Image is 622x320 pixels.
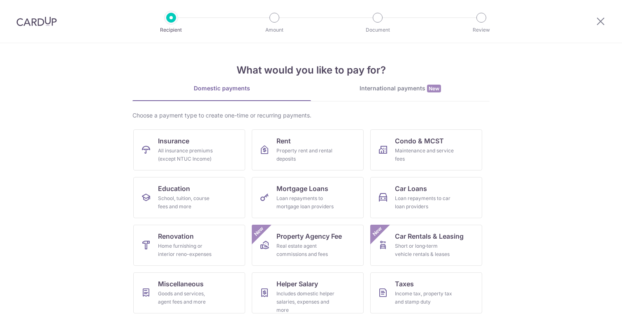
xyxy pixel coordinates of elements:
[276,231,342,241] span: Property Agency Fee
[395,242,454,258] div: Short or long‑term vehicle rentals & leases
[158,231,194,241] span: Renovation
[252,272,364,313] a: Helper SalaryIncludes domestic helper salaries, expenses and more
[158,290,217,306] div: Goods and services, agent fees and more
[276,147,336,163] div: Property rent and rental deposits
[427,85,441,92] span: New
[569,295,614,316] iframe: Opens a widget where you can find more information
[370,129,482,170] a: Condo & MCSTMaintenance and service fees
[158,147,217,163] div: All insurance premiums (except NTUC Income)
[252,177,364,218] a: Mortgage LoansLoan repayments to mortgage loan providers
[276,290,336,314] div: Includes domestic helper salaries, expenses and more
[158,194,217,211] div: School, tuition, course fees and more
[395,184,427,193] span: Car Loans
[276,136,291,146] span: Rent
[141,26,202,34] p: Recipient
[371,225,384,238] span: New
[158,136,189,146] span: Insurance
[133,272,245,313] a: MiscellaneousGoods and services, agent fees and more
[370,177,482,218] a: Car LoansLoan repayments to car loan providers
[133,225,245,266] a: RenovationHome furnishing or interior reno-expenses
[395,194,454,211] div: Loan repayments to car loan providers
[347,26,408,34] p: Document
[252,225,364,266] a: Property Agency FeeReal estate agent commissions and feesNew
[311,84,490,93] div: International payments
[395,147,454,163] div: Maintenance and service fees
[16,16,57,26] img: CardUp
[276,242,336,258] div: Real estate agent commissions and fees
[132,84,311,92] div: Domestic payments
[158,279,204,289] span: Miscellaneous
[132,63,490,78] h4: What would you like to pay for?
[252,225,266,238] span: New
[395,279,414,289] span: Taxes
[133,129,245,170] a: InsuranceAll insurance premiums (except NTUC Income)
[395,231,464,241] span: Car Rentals & Leasing
[276,194,336,211] div: Loan repayments to mortgage loan providers
[158,242,217,258] div: Home furnishing or interior reno-expenses
[133,177,245,218] a: EducationSchool, tuition, course fees and more
[395,290,454,306] div: Income tax, property tax and stamp duty
[276,279,318,289] span: Helper Salary
[370,225,482,266] a: Car Rentals & LeasingShort or long‑term vehicle rentals & leasesNew
[158,184,190,193] span: Education
[252,129,364,170] a: RentProperty rent and rental deposits
[244,26,305,34] p: Amount
[132,111,490,120] div: Choose a payment type to create one-time or recurring payments.
[276,184,328,193] span: Mortgage Loans
[395,136,444,146] span: Condo & MCST
[370,272,482,313] a: TaxesIncome tax, property tax and stamp duty
[451,26,512,34] p: Review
